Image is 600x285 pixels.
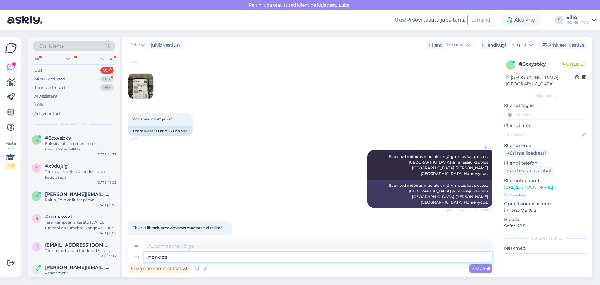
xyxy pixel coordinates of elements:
[35,267,38,272] span: k
[427,42,442,48] div: Klient
[504,122,587,129] p: Kliendi nimi
[97,203,116,207] div: [DATE] 11:06
[97,152,116,157] div: [DATE] 14:33
[128,74,153,99] img: Attachment
[566,15,596,25] a: SilleHOME4YOU
[512,42,528,48] span: English
[34,76,65,82] div: Minu vestlused
[467,145,491,150] span: Sille
[34,102,43,108] div: Kõik
[555,16,564,24] div: S
[467,14,494,26] button: Emailid
[100,67,114,74] div: 99+
[130,60,153,64] span: 14:06
[504,192,587,198] p: Vaata edasi ...
[504,223,587,229] p: Safari 18.5
[130,137,153,141] span: 14:07
[34,67,42,74] div: Uus
[566,20,589,25] div: HOME4YOU
[472,266,490,271] span: Saada
[504,93,587,99] div: Kliendi info
[61,121,88,127] span: Kõik vestlused
[132,226,222,230] span: Ehk siis lihtsalt proovimiseks madratsit ei tellita?
[504,201,587,207] p: Operatsioonisüsteem
[504,184,553,190] a: [URL][DOMAIN_NAME]
[504,177,587,184] p: Klienditeekond
[45,197,116,203] div: Palun, Teile ka ilusat päeva!
[504,102,587,109] p: Kliendi tag'id
[45,270,116,276] div: Attachment
[135,241,139,252] div: et
[35,244,38,249] span: k
[45,169,116,180] div: Tere, palun võtke ühendust otse kauplusega.
[504,142,587,149] p: Kliendi email
[97,276,116,281] div: [DATE] 17:07
[148,42,180,48] div: juhib vestlust
[502,14,540,26] div: Aktiivne
[98,253,116,258] div: [DATE] 9:04
[65,55,76,63] div: Web
[128,235,232,245] div: So you're not ordering a mattress just to try it out?
[395,16,465,24] div: Proovi tasuta juba täna:
[560,61,586,68] span: Online
[504,216,587,223] p: Brauser
[504,160,587,166] p: Kliendi telefon
[504,166,554,175] div: Küsi telefoninumbrit
[132,117,173,121] span: Kohapeal oli 90 ja 160.
[504,131,580,138] input: Lisa nimi
[45,220,116,231] div: Tere, kampaania kesatb [DATE], tugitool on tumehall, kanga valikut ei ole.
[35,165,38,170] span: x
[45,242,110,248] span: kai@nuad.ee
[539,41,587,49] div: Arhiveeri vestlus
[100,55,115,63] div: Socials
[506,74,575,87] div: [GEOGRAPHIC_DATA], [GEOGRAPHIC_DATA]
[130,99,154,104] span: 14:06
[128,264,189,273] div: Privaatne kommentaar
[128,126,193,136] div: There were 90 and 160 on site.
[480,42,506,48] div: Klienditugi
[45,163,68,169] span: #x9dujtig
[35,216,38,221] span: b
[45,214,72,220] span: #bduvswvt
[395,17,407,23] b: Uus!
[35,194,38,198] span: r
[131,42,140,48] span: Sille
[45,265,110,270] span: kristel@avaron.com
[337,2,351,8] span: Luba
[45,141,116,152] div: Ehk siis lihtsalt proovimiseks madratsit ei tellita?
[144,252,492,262] textarea: nendes
[33,55,40,63] div: All
[504,207,587,214] p: iPhone OS 18.5
[5,42,17,54] img: Askly Logo
[566,15,589,20] div: Sille
[504,236,587,241] div: [PERSON_NAME]
[97,180,116,185] div: [DATE] 13:02
[504,245,587,252] p: Märkmed
[5,140,16,169] div: Vaata siia
[510,63,512,67] span: 6
[5,163,16,169] div: 2 / 3
[389,154,489,176] span: Soovitud mõõdus madrats on järgmistes kauplustes: [GEOGRAPHIC_DATA] ja Tähesaju kauplus [GEOGRAPH...
[447,42,466,48] span: Estonian
[34,110,60,117] div: Arhiveeritud
[45,135,71,141] span: #6cxysbky
[519,60,560,68] div: # 6cxysbky
[34,93,57,99] div: AI Assistent
[134,252,139,262] div: en
[100,76,114,82] div: 99+
[367,180,492,208] div: Soovitud mõõdus madrats on järgmistes kauplustes: [GEOGRAPHIC_DATA] ja Tähesaju kauplus [GEOGRAPH...
[504,110,587,120] input: Lisa tag
[39,43,64,49] span: Otsi kliente
[45,248,116,253] div: Tere, antud diivan toodetud Aasias.
[504,149,548,157] div: Küsi meiliaadressi
[45,191,110,197] span: robert_paal@icloud.com
[100,84,114,91] div: 99+
[36,137,38,142] span: 6
[97,231,116,236] div: [DATE] 11:02
[447,208,491,213] span: (Muudetud) Nähtud ✓ 14:33
[34,84,65,91] div: Tiimi vestlused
